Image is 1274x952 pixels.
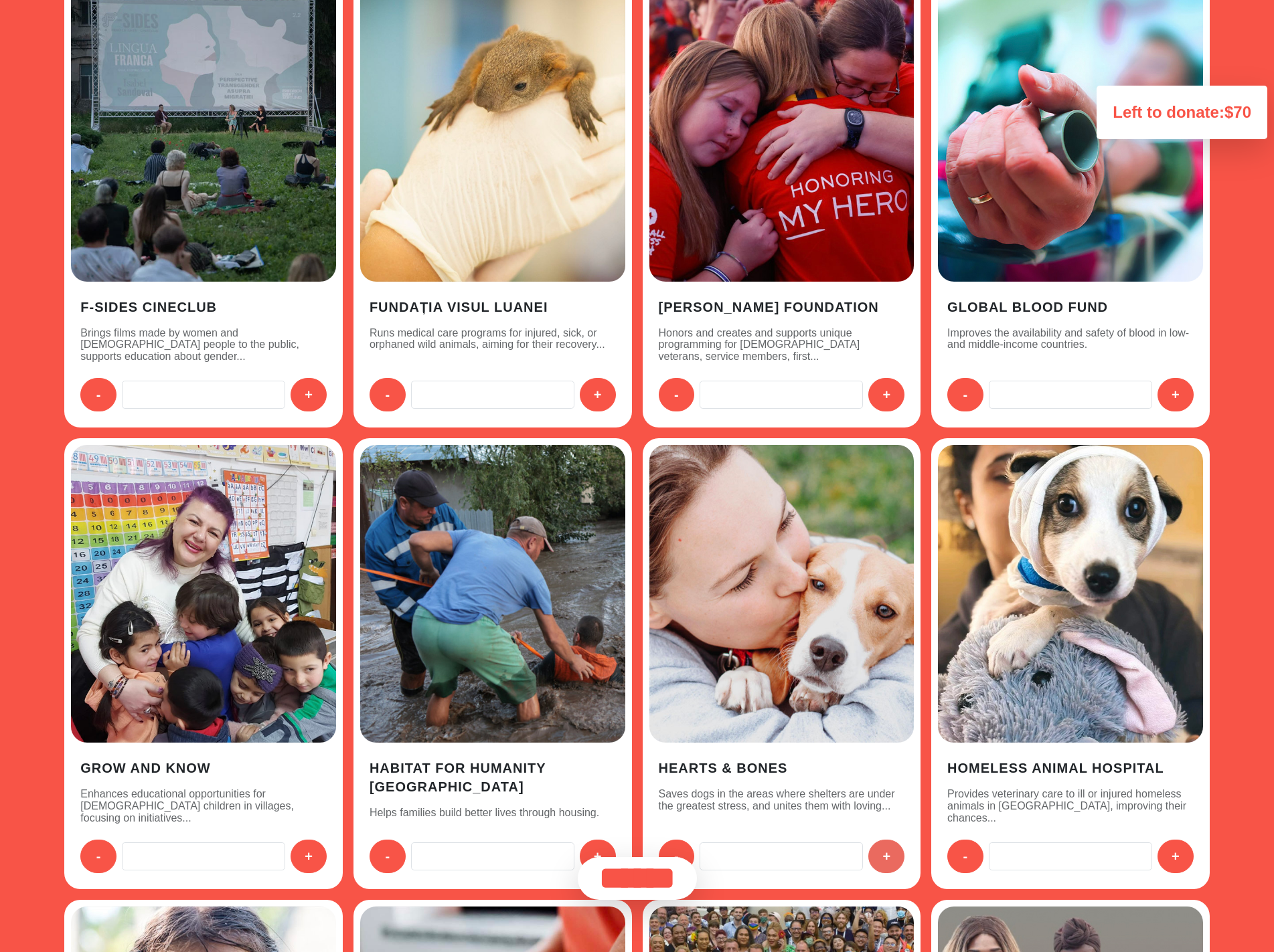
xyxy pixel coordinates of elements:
p: Saves dogs in the areas where shelters are under the greatest stress, and unites them with loving... [659,788,905,824]
button: - [659,378,695,411]
h3: [PERSON_NAME] Foundation [659,298,905,316]
button: + [580,378,616,411]
button: + [291,840,327,873]
button: + [291,378,327,411]
button: - [80,840,116,873]
p: Enhances educational opportunities for [DEMOGRAPHIC_DATA] children in villages, focusing on initi... [80,788,327,824]
button: - [659,840,695,873]
button: + [868,378,904,411]
img: 6bac5ec9-40e9-47e6-82be-9fa9bfade4c6.jpg [71,445,336,743]
button: + [1158,378,1194,411]
div: Left to donate: [1097,86,1267,139]
h3: Global Blood Fund [947,298,1194,316]
h3: Grow and Know [80,759,327,777]
button: - [370,378,406,411]
button: - [947,840,983,873]
h3: F-SIDES Cineclub [80,298,327,316]
p: Helps families build better lives through housing. [370,807,616,824]
span: $70 [1224,103,1251,121]
p: Runs medical care programs for injured, sick, or orphaned wild animals, aiming for their recovery... [370,327,616,363]
img: 3befd52e-7c3d-43d1-8349-dd06d3084412.jpg [360,445,625,743]
p: Honors and creates and supports unique programming for [DEMOGRAPHIC_DATA] veterans, service membe... [659,327,905,363]
button: + [1158,840,1194,873]
h3: Habitat for Humanity [GEOGRAPHIC_DATA] [370,759,616,796]
img: 1a0a9ecb-fe4a-45db-ba35-f9a7bc403d12.jpg [649,445,914,743]
button: - [370,840,406,873]
p: Brings films made by women and [DEMOGRAPHIC_DATA] people to the public, supports education about ... [80,327,327,363]
p: Improves the availability and safety of blood in low- and middle-income countries. [947,327,1194,363]
button: + [580,840,616,873]
h3: Homeless Animal Hospital [947,759,1194,777]
button: - [947,378,983,411]
h3: Fundația Visul Luanei [370,298,616,316]
button: - [80,378,116,411]
img: bab6d5ce-17dc-4556-ad51-9da2d6d6bea7.jpg [938,445,1203,743]
button: + [868,840,904,873]
h3: Hearts & Bones [659,759,905,777]
p: Provides veterinary care to ill or injured homeless animals in [GEOGRAPHIC_DATA], improving their... [947,788,1194,824]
